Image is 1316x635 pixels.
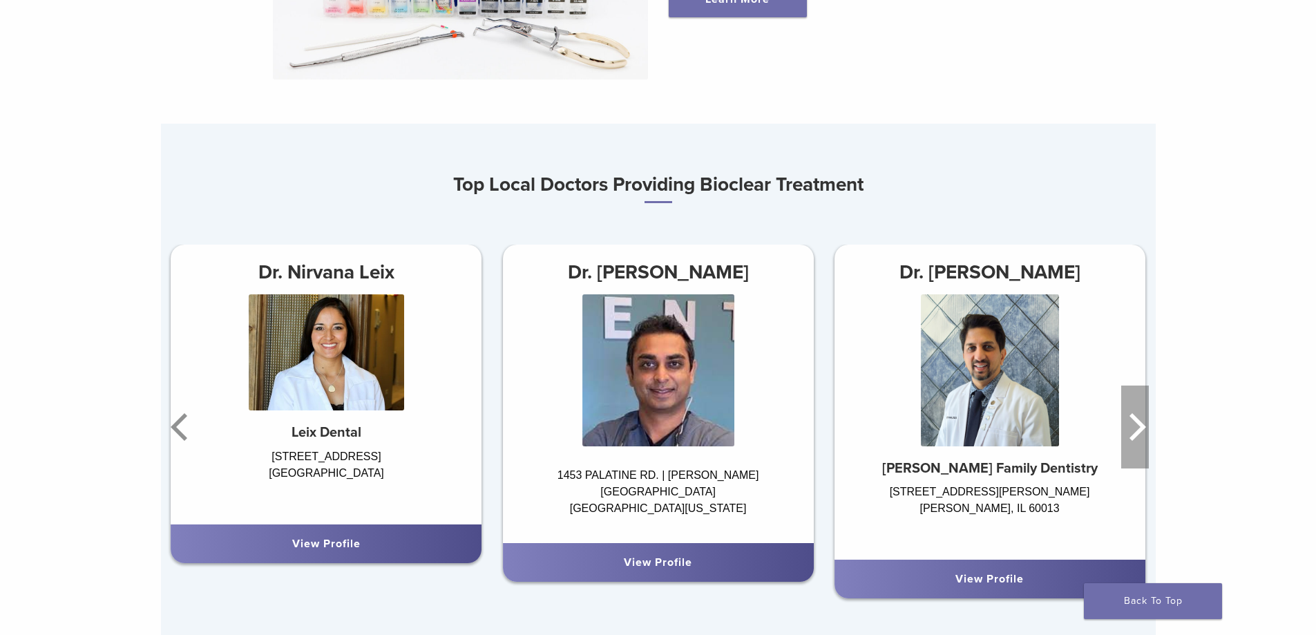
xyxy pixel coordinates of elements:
button: Previous [168,386,196,468]
h3: Dr. [PERSON_NAME] [835,256,1145,289]
img: Dr. Nirvana Leix [249,294,404,411]
img: Dr. Ankur Patel [582,294,734,446]
div: [STREET_ADDRESS] [GEOGRAPHIC_DATA] [171,448,481,511]
h3: Dr. Nirvana Leix [171,256,481,289]
a: View Profile [624,556,692,569]
a: Back To Top [1084,583,1222,619]
strong: Leix Dental [292,424,361,441]
a: View Profile [292,537,361,551]
h3: Top Local Doctors Providing Bioclear Treatment [161,168,1156,203]
a: View Profile [955,572,1024,586]
button: Next [1121,386,1149,468]
strong: [PERSON_NAME] Family Dentistry [882,460,1098,477]
img: Dr. Niraj Patel [921,294,1059,446]
div: [STREET_ADDRESS][PERSON_NAME] [PERSON_NAME], IL 60013 [835,484,1145,546]
h3: Dr. [PERSON_NAME] [503,256,814,289]
div: 1453 PALATINE RD. | [PERSON_NAME][GEOGRAPHIC_DATA] [GEOGRAPHIC_DATA][US_STATE] [503,467,814,529]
